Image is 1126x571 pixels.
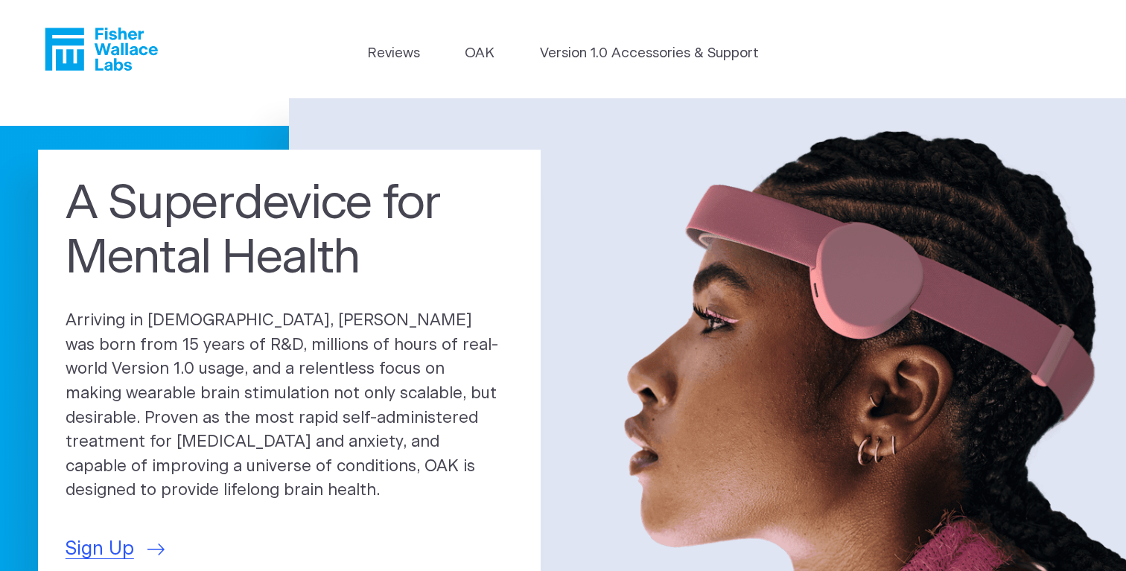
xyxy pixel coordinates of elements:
a: Version 1.0 Accessories & Support [540,43,759,64]
a: Reviews [367,43,420,64]
a: OAK [465,43,494,64]
a: Sign Up [66,535,165,564]
p: Arriving in [DEMOGRAPHIC_DATA], [PERSON_NAME] was born from 15 years of R&D, millions of hours of... [66,309,513,503]
h1: A Superdevice for Mental Health [66,177,513,287]
span: Sign Up [66,535,134,564]
a: Fisher Wallace [45,28,158,71]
